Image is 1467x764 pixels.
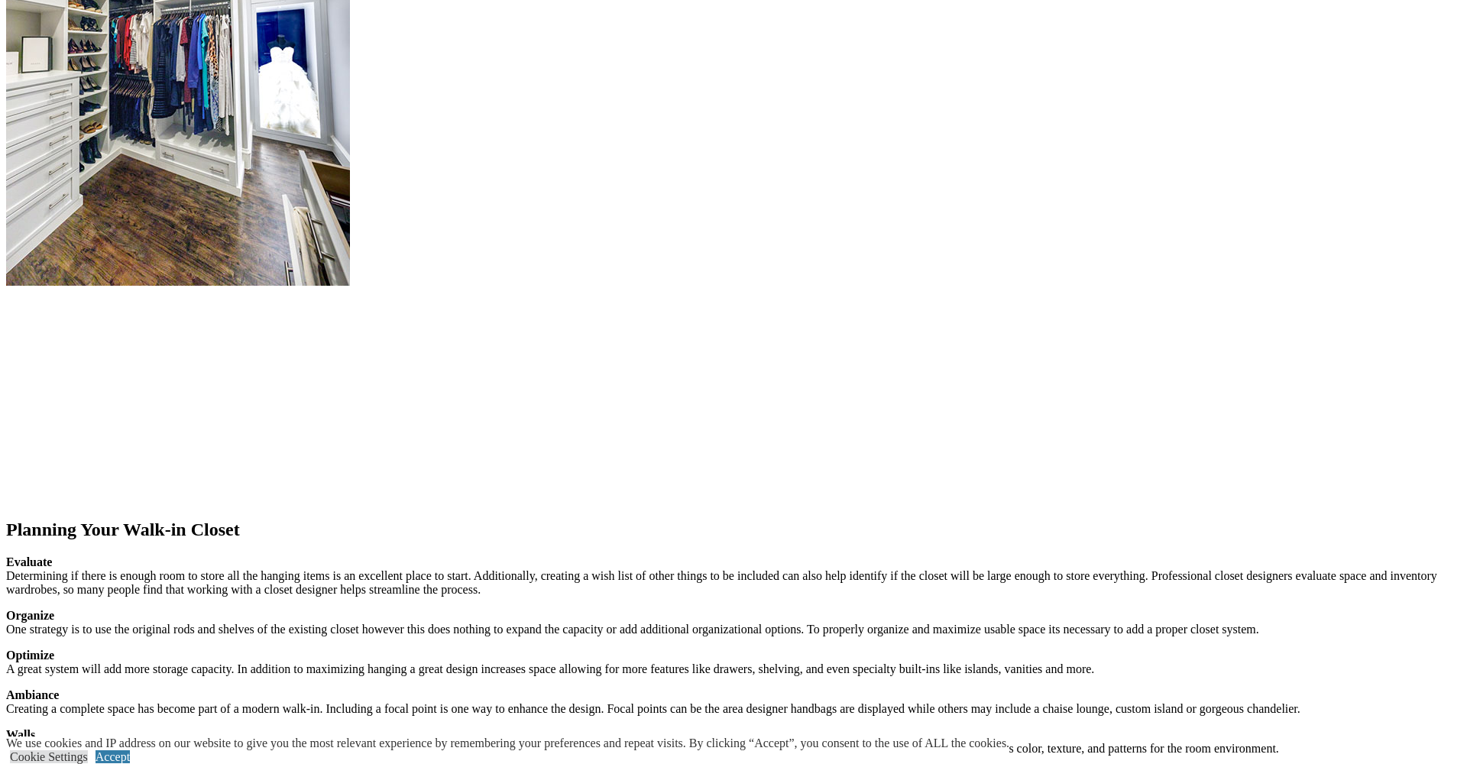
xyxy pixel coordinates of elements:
[6,688,1461,716] p: Creating a complete space has become part of a modern walk-in. Including a focal point is one way...
[10,750,88,763] a: Cookie Settings
[6,728,1461,756] p: Wall treatments aren’t part of the closet system project but frequently planned out and added bef...
[6,649,54,662] strong: Optimize
[6,555,52,568] strong: Evaluate
[6,649,1461,676] p: A great system will add more storage capacity. In addition to maximizing hanging a great design i...
[6,728,35,741] strong: Walls
[6,520,1461,540] h2: Planning Your Walk-in Closet
[6,555,1461,597] p: Determining if there is enough room to store all the hanging items is an excellent place to start...
[6,609,1461,636] p: One strategy is to use the original rods and shelves of the existing closet however this does not...
[96,750,130,763] a: Accept
[6,609,54,622] strong: Organize
[6,688,59,701] strong: Ambiance
[6,736,1009,750] div: We use cookies and IP address on our website to give you the most relevant experience by remember...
